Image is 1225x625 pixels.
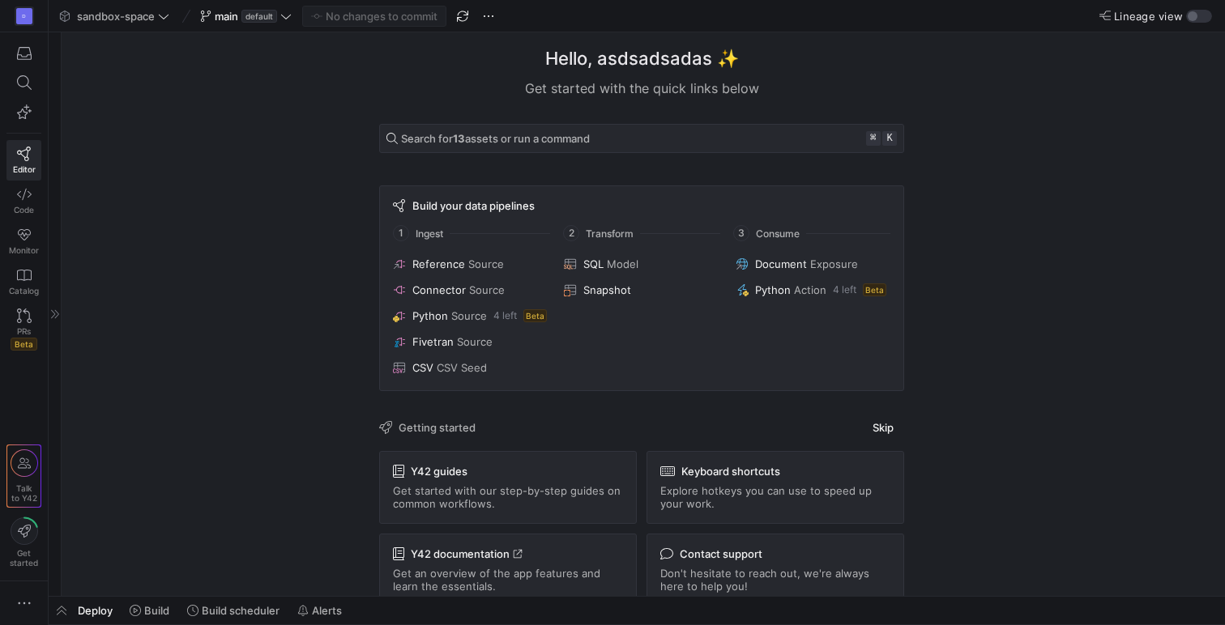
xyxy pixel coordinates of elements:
span: Get started [10,548,38,568]
a: D [6,2,41,30]
span: Get started with our step-by-step guides on common workflows. [393,484,623,510]
span: Talk to Y42 [11,483,37,503]
span: Code [14,205,34,215]
button: Build scheduler [180,597,287,624]
span: Snapshot [583,283,631,296]
div: D [16,8,32,24]
span: Alerts [312,604,342,617]
span: Y42 guides [411,465,467,478]
button: DocumentExposure [732,254,894,274]
span: Getting started [399,421,476,434]
span: Keyboard shortcuts [681,465,780,478]
a: Y42 documentationGet an overview of the app features and learn the essentials. [379,534,637,606]
span: Editor [13,164,36,174]
span: Source [457,335,493,348]
a: Code [6,181,41,221]
span: Document [755,257,807,270]
span: Reference [412,257,465,270]
span: Model [607,257,638,270]
strong: 13 [453,132,465,145]
span: 4 left [833,284,856,295]
kbd: ⌘ [866,131,881,146]
span: Build your data pipelines [412,199,535,212]
button: CSVCSV Seed [390,358,551,377]
span: Build [144,604,169,617]
span: CSV [412,361,433,374]
div: Get started with the quick links below [379,79,904,98]
span: Skip [873,421,894,434]
span: Beta [523,309,547,322]
a: Catalog [6,261,41,302]
span: Python [755,283,791,296]
span: Fivetran [412,335,454,348]
span: Build scheduler [202,604,280,617]
span: Python [412,309,448,322]
span: Search for assets or run a command [401,132,590,145]
button: sandbox-space [55,6,173,27]
button: Getstarted [6,511,41,574]
button: Build [122,597,177,624]
span: Don't hesitate to reach out, we're always here to help you! [660,567,890,593]
button: ReferenceSource [390,254,551,274]
span: Lineage view [1114,10,1183,23]
span: sandbox-space [77,10,155,23]
span: Contact support [680,547,762,560]
kbd: k [882,131,897,146]
span: CSV Seed [437,361,487,374]
span: Y42 documentation [411,547,523,560]
span: Action [794,283,826,296]
span: Source [468,257,504,270]
span: Exposure [810,257,858,270]
span: SQL [583,257,604,270]
span: Deploy [78,604,113,617]
a: Monitor [6,221,41,261]
button: ConnectorSource [390,280,551,300]
button: Alerts [290,597,349,624]
span: Beta [863,283,886,296]
span: Catalog [9,286,39,295]
span: default [241,10,277,23]
button: FivetranSource [390,332,551,351]
button: PythonAction4 leftBeta [732,280,894,300]
button: SQLModel [561,254,722,274]
span: Get an overview of the app features and learn the essentials. [393,567,623,593]
button: Snapshot [561,280,722,300]
h1: Hello, asdsadsadas ✨ [545,45,739,72]
span: Beta [11,338,37,351]
span: 4 left [493,310,517,321]
a: PRsBeta [6,302,41,357]
button: Skip [862,417,904,438]
button: PythonSource4 leftBeta [390,306,551,325]
span: Explore hotkeys you can use to speed up your work. [660,484,890,510]
span: Source [451,309,487,322]
button: maindefault [196,6,296,27]
a: Editor [6,140,41,181]
span: Connector [412,283,466,296]
span: PRs [17,326,31,336]
button: Search for13assets or run a command⌘k [379,124,904,153]
span: Monitor [9,245,39,255]
span: main [215,10,238,23]
span: Source [469,283,505,296]
a: Talkto Y42 [7,445,41,507]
